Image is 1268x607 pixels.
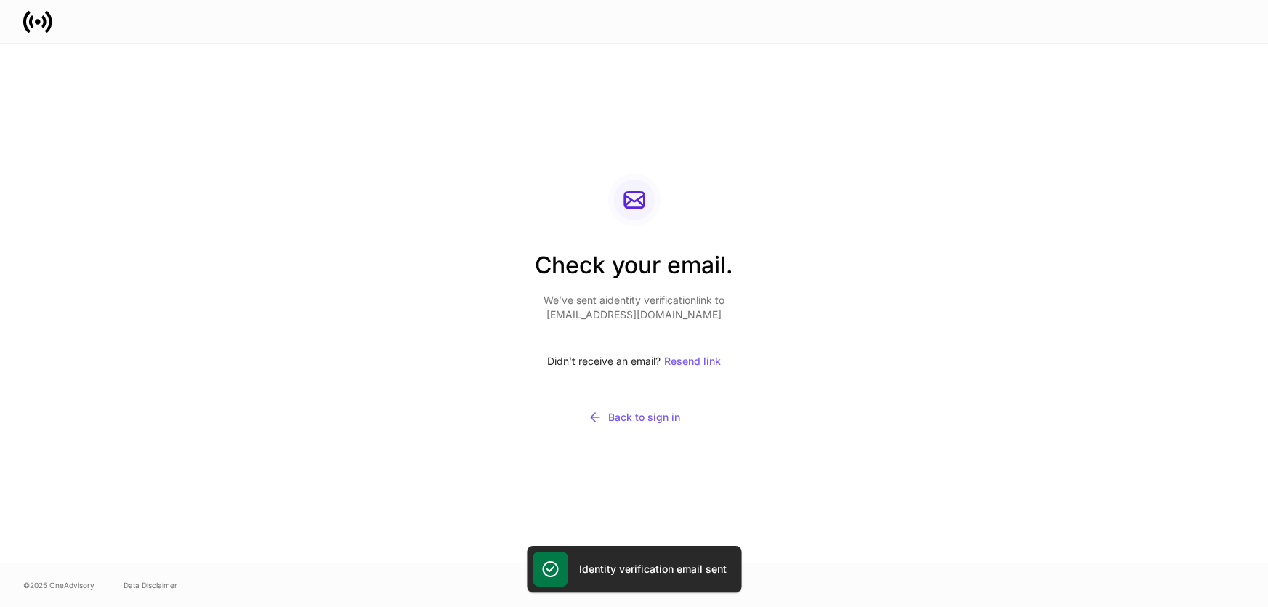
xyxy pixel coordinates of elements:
[23,579,94,591] span: © 2025 OneAdvisory
[663,345,722,377] button: Resend link
[664,356,721,366] div: Resend link
[535,293,733,322] p: We’ve sent a identity verification link to [EMAIL_ADDRESS][DOMAIN_NAME]
[535,249,733,293] h2: Check your email.
[124,579,177,591] a: Data Disclaimer
[579,562,727,576] h5: Identity verification email sent
[535,401,733,434] button: Back to sign in
[535,345,733,377] div: Didn’t receive an email?
[588,410,680,425] div: Back to sign in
